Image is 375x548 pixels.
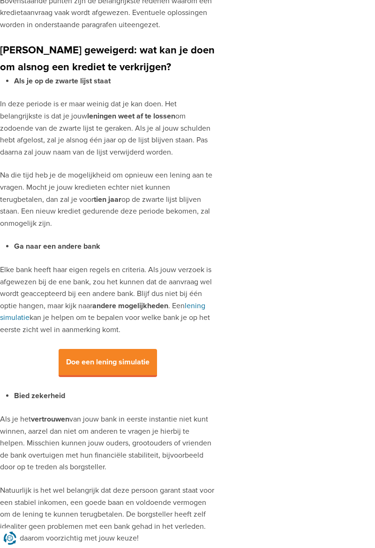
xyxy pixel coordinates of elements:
span: Doe een lening simulatie [59,349,157,377]
a: Doe een lening simulatie [59,358,157,366]
strong: vertrouwen [31,415,69,424]
strong: tien jaar [94,195,121,204]
strong: Bied zekerheid [14,391,65,400]
strong: Als je op de zwarte lijst staat [14,76,111,86]
strong: andere mogelijkheden [92,301,168,311]
strong: Ga naar een andere bank [14,242,100,251]
strong: leningen weet af te lossen [87,111,175,121]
